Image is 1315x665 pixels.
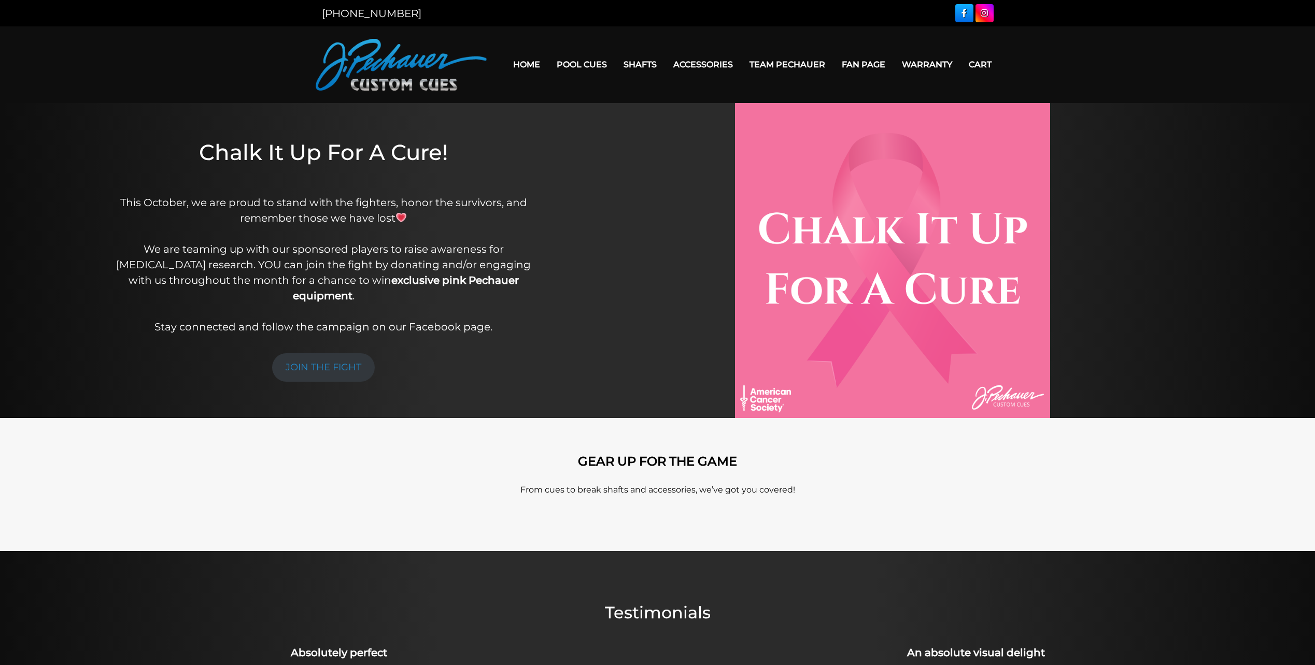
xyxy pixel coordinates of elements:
img: Pechauer Custom Cues [316,39,487,91]
h1: Chalk It Up For A Cure! [104,139,543,180]
p: This October, we are proud to stand with the fighters, honor the survivors, and remember those we... [104,195,543,335]
a: Accessories [665,51,741,78]
strong: GEAR UP FOR THE GAME [578,454,737,469]
p: From cues to break shafts and accessories, we’ve got you covered! [362,484,953,496]
a: Warranty [894,51,960,78]
a: Fan Page [833,51,894,78]
h3: Absolutely perfect [26,645,652,660]
a: Home [505,51,548,78]
strong: exclusive pink Pechauer equipment [293,274,519,302]
a: [PHONE_NUMBER] [322,7,421,20]
a: Team Pechauer [741,51,833,78]
a: Cart [960,51,1000,78]
a: Shafts [615,51,665,78]
a: Pool Cues [548,51,615,78]
img: 💗 [396,212,406,223]
a: JOIN THE FIGHT [272,353,375,382]
h3: An absolute visual delight [663,645,1289,660]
